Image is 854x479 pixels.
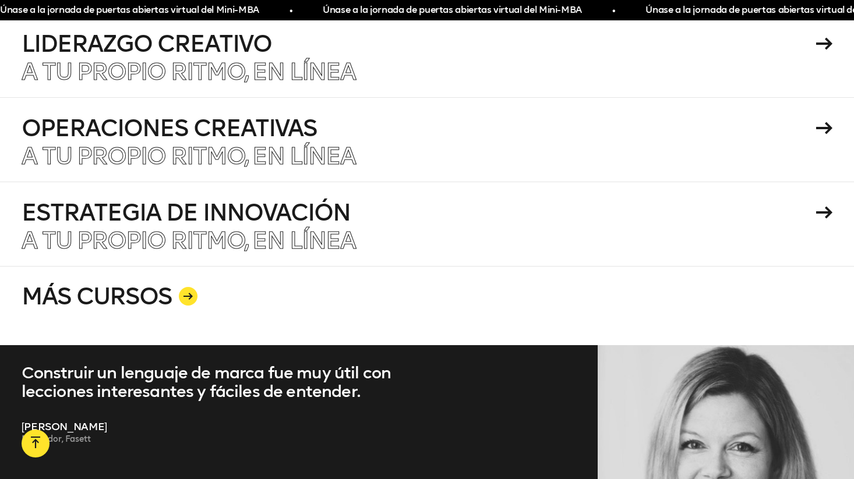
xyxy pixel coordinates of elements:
font: A tu propio ritmo, en línea [22,142,355,170]
font: [PERSON_NAME] [22,420,107,433]
font: Estrategia de innovación [22,198,350,226]
font: • [290,5,292,16]
font: A tu propio ritmo, en línea [22,58,355,86]
font: MÁS CURSOS [22,282,172,310]
font: Liderazgo creativo [22,30,271,58]
a: MÁS CURSOS [22,266,833,345]
font: Construir un lenguaje de marca fue muy útil con lecciones interesantes y fáciles de entender. [22,363,391,401]
font: Únase a la jornada de puertas abiertas virtual del Mini-MBA [323,4,582,15]
font: • [612,5,615,16]
font: A tu propio ritmo, en línea [22,226,355,254]
font: Fundador, Fasett [22,434,91,444]
font: Operaciones creativas [22,114,317,142]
